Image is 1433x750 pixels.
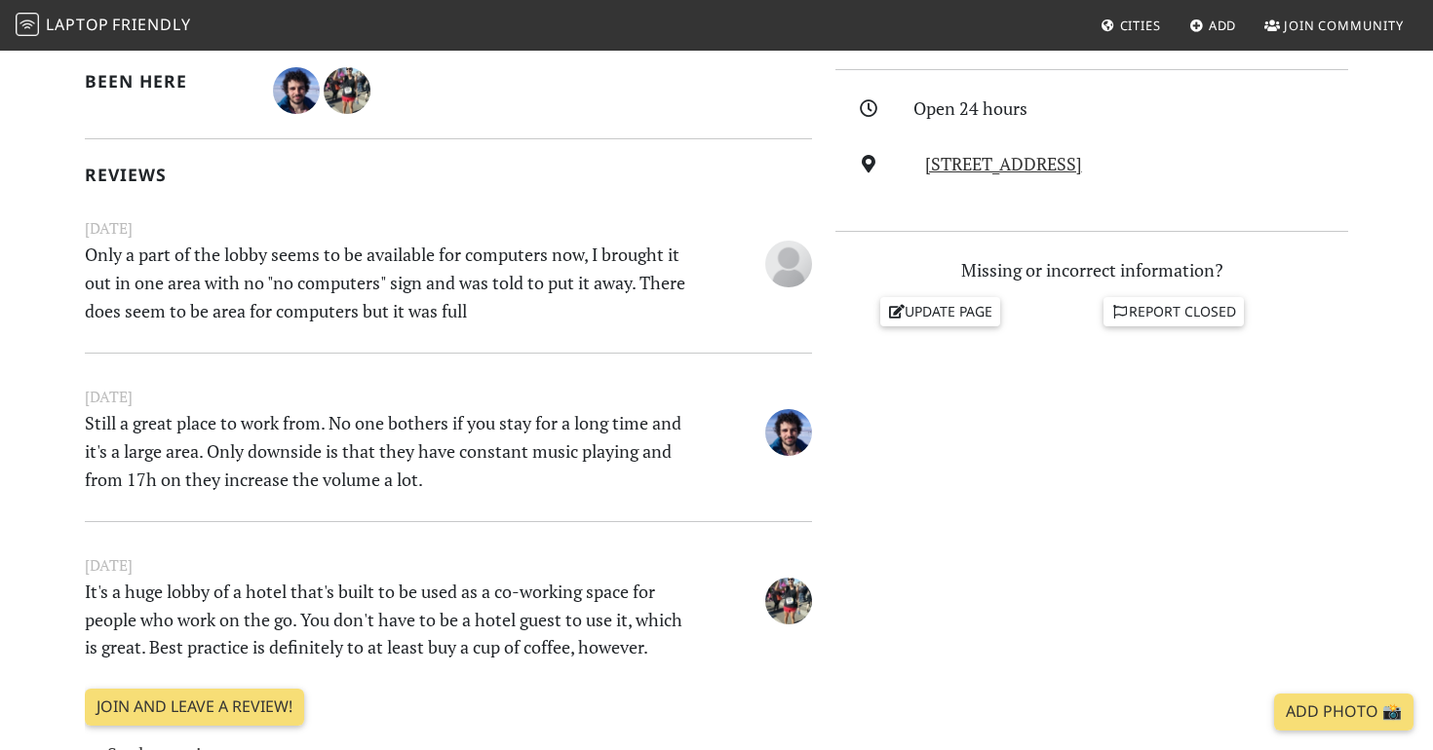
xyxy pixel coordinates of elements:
[16,13,39,36] img: LaptopFriendly
[85,71,250,92] h2: Been here
[1120,17,1161,34] span: Cities
[765,578,812,624] img: 1348-justin.jpg
[1093,8,1169,43] a: Cities
[765,249,812,273] span: Anonymous
[1104,297,1244,326] a: Report closed
[85,165,812,185] h2: Reviews
[73,385,824,409] small: [DATE]
[324,67,370,114] img: 1348-justin.jpg
[16,9,191,43] a: LaptopFriendly LaptopFriendly
[112,14,190,35] span: Friendly
[73,578,699,661] p: It's a huge lobby of a hotel that's built to be used as a co-working space for people who work on...
[73,553,824,578] small: [DATE]
[1284,17,1404,34] span: Join Community
[835,256,1348,284] p: Missing or incorrect information?
[925,152,1082,175] a: [STREET_ADDRESS]
[273,67,320,114] img: 3176-daniel.jpg
[273,77,324,100] span: Daniel Dutra
[765,241,812,287] img: blank-535327c66bd565773addf3077783bbfce4b00ec00e9fd257753287c682c7fa38.png
[324,77,370,100] span: Justin Ahn
[765,418,812,441] span: Daniel Dutra
[85,689,304,726] a: Join and leave a review!
[73,216,824,241] small: [DATE]
[73,241,699,324] p: Only a part of the lobby seems to be available for computers now, I brought it out in one area wi...
[765,586,812,610] span: Justin Ahn
[1209,17,1237,34] span: Add
[765,409,812,456] img: 3176-daniel.jpg
[1257,8,1412,43] a: Join Community
[913,94,1360,123] div: Open 24 hours
[1181,8,1245,43] a: Add
[46,14,109,35] span: Laptop
[880,297,1001,326] a: Update page
[73,409,699,493] p: Still a great place to work from. No one bothers if you stay for a long time and it's a large are...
